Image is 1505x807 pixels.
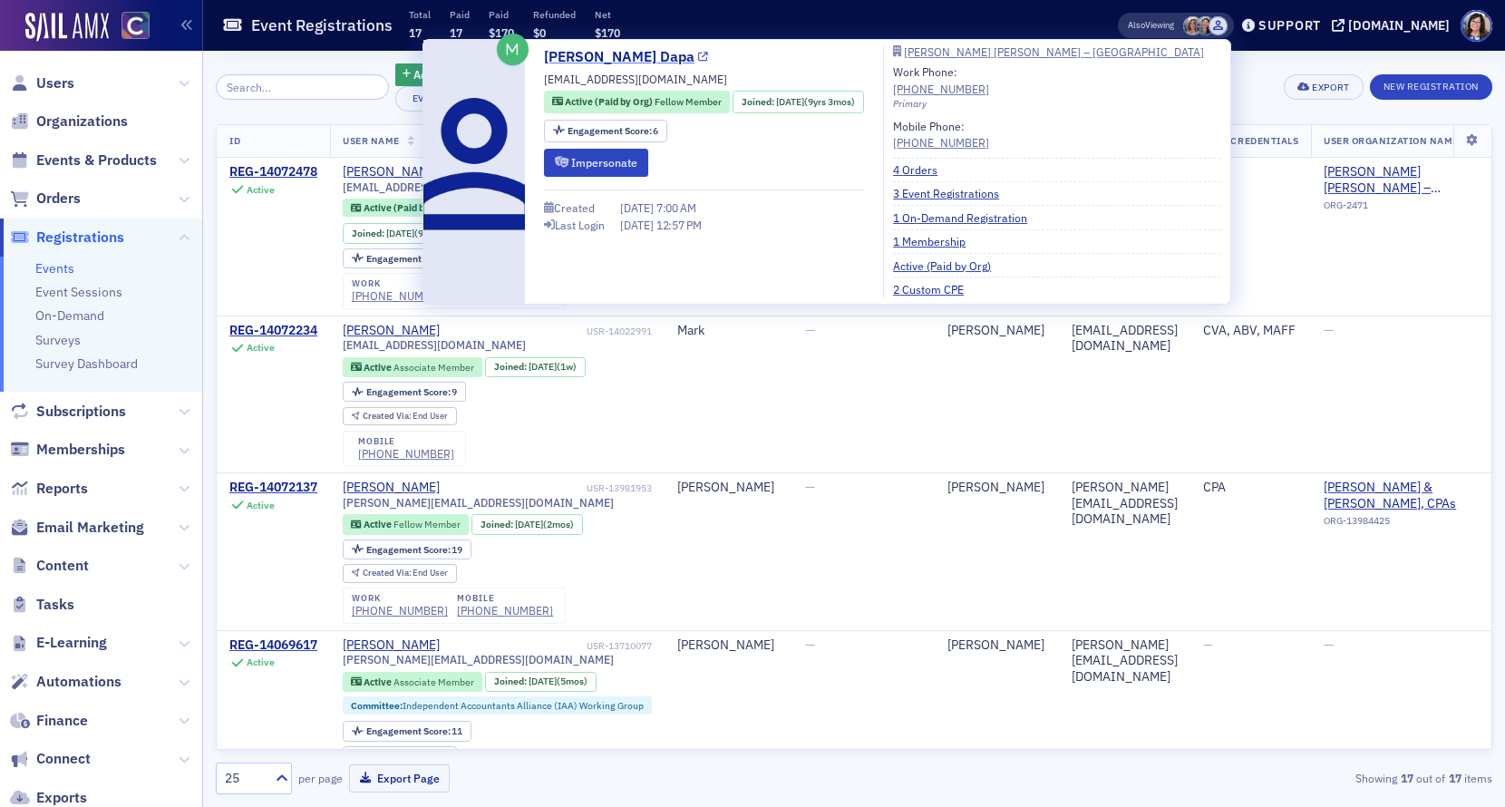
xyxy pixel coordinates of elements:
[343,180,526,194] span: [EMAIL_ADDRESS][DOMAIN_NAME]
[10,228,124,248] a: Registrations
[1312,83,1349,92] div: Export
[36,672,121,692] span: Automations
[10,402,126,422] a: Subscriptions
[393,361,474,374] span: Associate Member
[247,184,275,196] div: Active
[893,81,989,97] div: [PHONE_NUMBER]
[343,134,400,147] span: User Name
[36,189,81,209] span: Orders
[395,63,470,86] button: AddFilter
[351,676,474,687] a: Active Associate Member
[1348,17,1450,34] div: [DOMAIN_NAME]
[805,322,815,338] span: —
[352,593,448,604] div: work
[36,440,125,460] span: Memberships
[1370,77,1492,93] a: New Registration
[450,8,470,21] p: Paid
[36,518,144,538] span: Email Marketing
[554,203,595,213] div: Created
[225,769,265,788] div: 25
[443,482,652,494] div: USR-13981953
[494,676,529,687] span: Joined :
[247,342,275,354] div: Active
[25,13,109,42] img: SailAMX
[10,518,144,538] a: Email Marketing
[471,514,582,534] div: Joined: 2025-07-31 00:00:00
[229,480,317,496] a: REG-14072137
[363,412,449,422] div: End User
[457,604,553,617] a: [PHONE_NUMBER]
[352,289,448,303] a: [PHONE_NUMBER]
[544,91,730,113] div: Active (Paid by Org): Active (Paid by Org): Fellow Member
[366,252,452,265] span: Engagement Score :
[620,218,656,232] span: [DATE]
[10,189,81,209] a: Orders
[343,338,526,352] span: [EMAIL_ADDRESS][DOMAIN_NAME]
[677,637,781,654] div: [PERSON_NAME]
[393,518,461,530] span: Fellow Member
[893,134,989,151] div: [PHONE_NUMBER]
[515,518,543,530] span: [DATE]
[533,25,546,40] span: $0
[121,12,150,40] img: SailAMX
[568,124,654,137] span: Engagement Score :
[893,258,1005,274] a: Active (Paid by Org)
[366,254,458,264] div: 6
[1461,10,1492,42] span: Profile
[733,91,863,113] div: Joined: 2016-06-30 00:00:00
[485,357,585,377] div: Joined: 2025-10-02 00:00:00
[343,564,457,583] div: Created Via: End User
[35,332,81,348] a: Surveys
[364,676,393,688] span: Active
[10,749,91,769] a: Connect
[494,361,529,373] span: Joined :
[36,151,157,170] span: Events & Products
[1072,637,1178,685] div: [PERSON_NAME][EMAIL_ADDRESS][DOMAIN_NAME]
[358,436,454,447] div: mobile
[36,73,74,93] span: Users
[36,556,89,576] span: Content
[393,676,474,688] span: Associate Member
[1072,480,1178,528] div: [PERSON_NAME][EMAIL_ADDRESS][DOMAIN_NAME]
[229,323,317,339] a: REG-14072234
[656,218,702,232] span: 12:57 PM
[893,63,989,97] div: Work Phone:
[343,323,440,339] a: [PERSON_NAME]
[247,500,275,511] div: Active
[1397,770,1416,786] strong: 17
[364,518,393,530] span: Active
[1324,164,1489,196] span: Plante Moran – Denver
[352,278,448,289] div: work
[10,595,74,615] a: Tasks
[904,47,1204,57] div: [PERSON_NAME] [PERSON_NAME] – [GEOGRAPHIC_DATA]
[1324,199,1489,218] div: ORG-2471
[343,357,482,377] div: Active: Active: Associate Member
[352,604,448,617] a: [PHONE_NUMBER]
[343,514,469,534] div: Active: Active: Fellow Member
[10,672,121,692] a: Automations
[36,711,88,731] span: Finance
[742,95,776,110] span: Joined :
[893,97,1220,112] div: Primary
[366,545,463,555] div: 19
[893,233,979,249] a: 1 Membership
[351,699,403,712] span: Committee :
[529,361,577,373] div: (1w)
[366,387,458,397] div: 9
[363,749,413,761] span: Created Via :
[805,637,815,653] span: —
[893,46,1220,57] a: [PERSON_NAME] [PERSON_NAME] – [GEOGRAPHIC_DATA]
[1324,480,1489,511] a: [PERSON_NAME] & [PERSON_NAME], CPAs
[363,410,413,422] span: Created Via :
[343,199,529,217] div: Active (Paid by Org): Active (Paid by Org): Fellow Member
[529,675,557,687] span: [DATE]
[1324,322,1334,338] span: —
[1324,164,1489,196] a: [PERSON_NAME] [PERSON_NAME] – [GEOGRAPHIC_DATA]
[485,672,596,692] div: Joined: 2025-04-17 00:00:00
[1128,19,1174,32] span: Viewing
[1209,16,1228,35] span: Dan Baer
